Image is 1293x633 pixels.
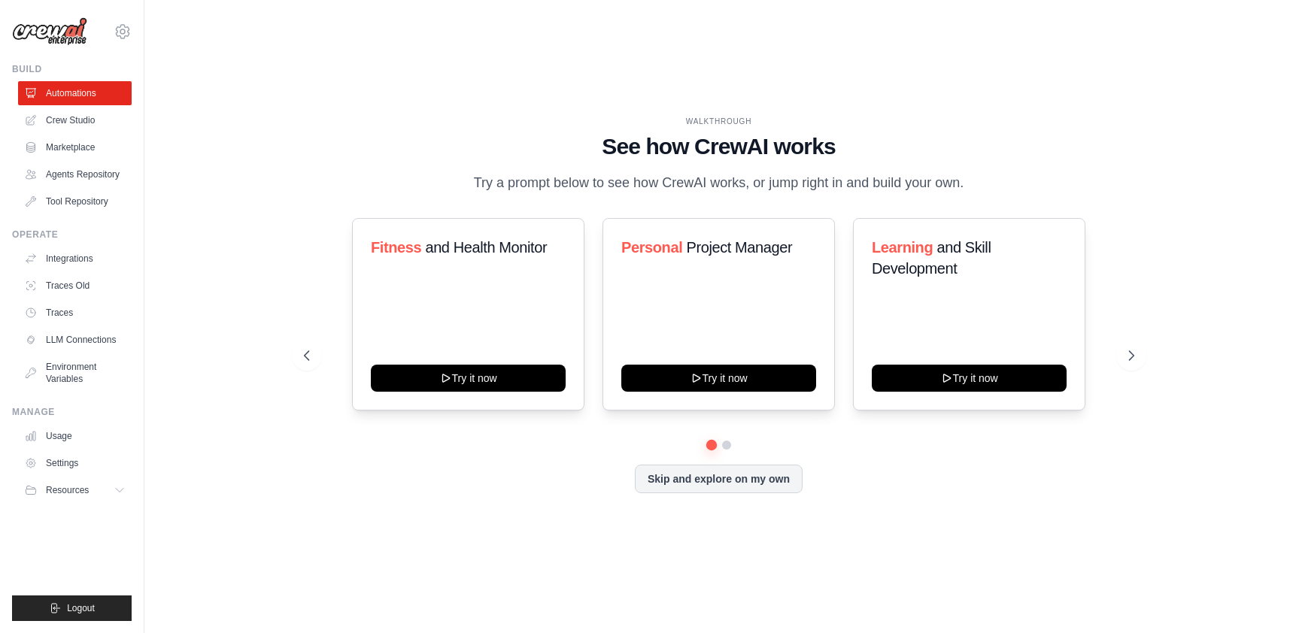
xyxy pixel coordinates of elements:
span: Project Manager [686,239,792,256]
a: Tool Repository [18,189,132,214]
div: Manage [12,406,132,418]
span: and Health Monitor [425,239,547,256]
button: Try it now [371,365,566,392]
p: Try a prompt below to see how CrewAI works, or jump right in and build your own. [466,172,972,194]
img: Logo [12,17,87,46]
button: Resources [18,478,132,502]
a: Usage [18,424,132,448]
span: Learning [872,239,933,256]
a: Agents Repository [18,162,132,186]
a: Marketplace [18,135,132,159]
a: Automations [18,81,132,105]
span: Fitness [371,239,421,256]
button: Try it now [621,365,816,392]
a: Crew Studio [18,108,132,132]
div: WALKTHROUGH [304,116,1134,127]
a: Settings [18,451,132,475]
div: Build [12,63,132,75]
span: Personal [621,239,682,256]
a: Integrations [18,247,132,271]
a: Traces Old [18,274,132,298]
span: Resources [46,484,89,496]
h1: See how CrewAI works [304,133,1134,160]
div: Operate [12,229,132,241]
button: Try it now [872,365,1067,392]
a: LLM Connections [18,328,132,352]
span: Logout [67,602,95,614]
a: Environment Variables [18,355,132,391]
a: Traces [18,301,132,325]
button: Skip and explore on my own [635,465,803,493]
button: Logout [12,595,132,621]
